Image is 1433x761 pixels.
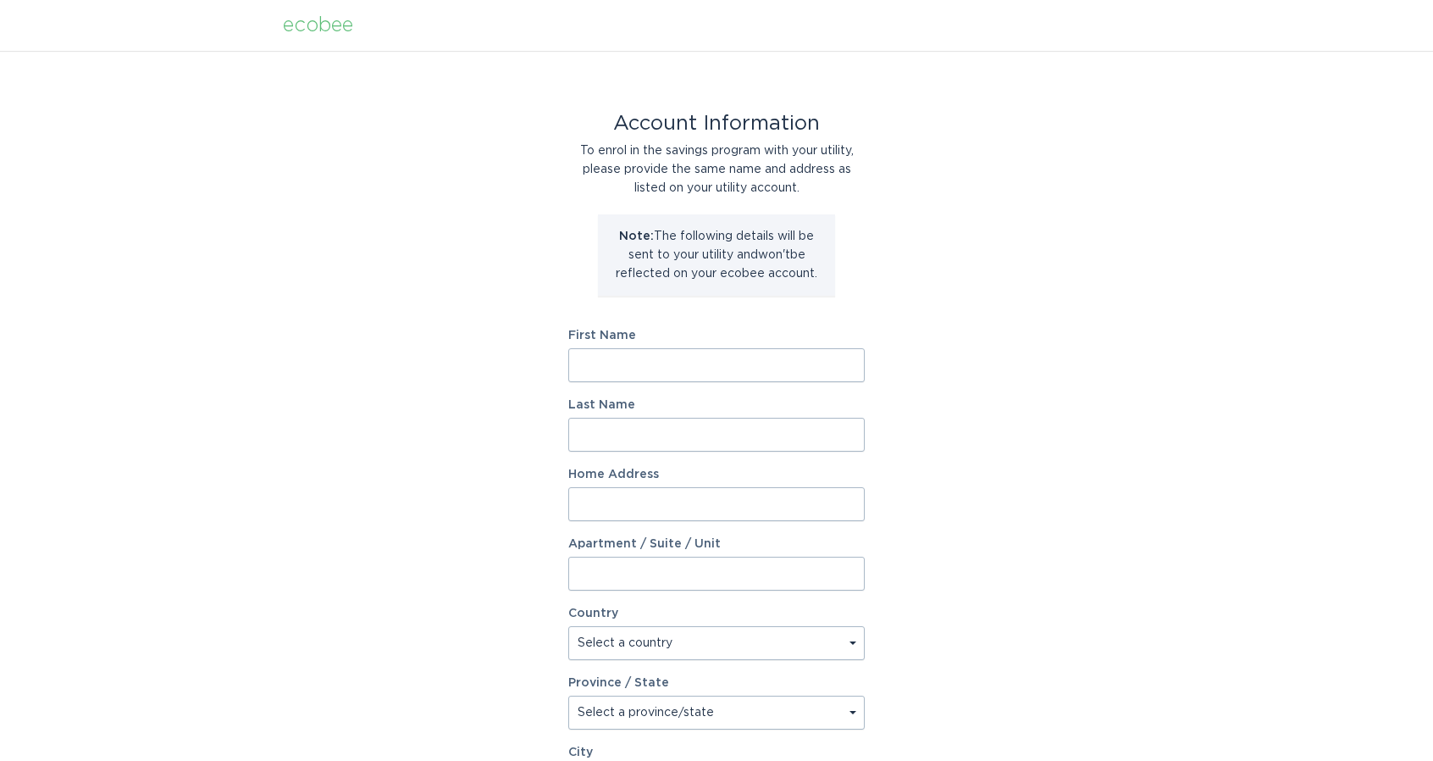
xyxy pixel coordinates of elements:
[568,469,865,480] label: Home Address
[611,227,822,283] p: The following details will be sent to your utility and won't be reflected on your ecobee account.
[568,538,865,550] label: Apartment / Suite / Unit
[283,16,353,35] div: ecobee
[568,330,865,342] label: First Name
[568,142,865,197] div: To enrol in the savings program with your utility, please provide the same name and address as li...
[568,399,865,411] label: Last Name
[568,677,669,689] label: Province / State
[568,114,865,133] div: Account Information
[568,608,618,619] label: Country
[619,231,654,242] strong: Note:
[568,747,865,758] label: City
